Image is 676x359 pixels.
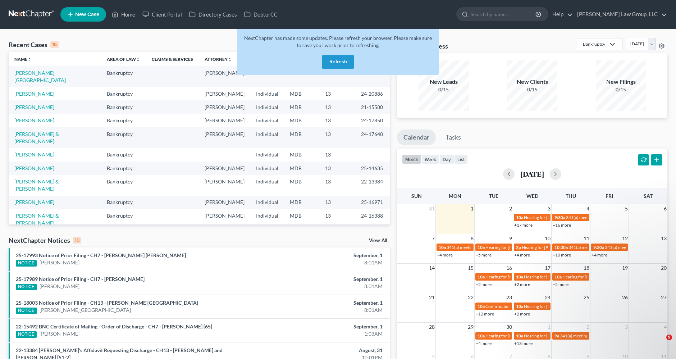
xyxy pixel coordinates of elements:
[476,252,492,258] a: +5 more
[14,151,54,158] a: [PERSON_NAME]
[547,204,551,213] span: 3
[514,341,533,346] a: +13 more
[139,8,186,21] a: Client Portal
[566,193,576,199] span: Thu
[507,78,557,86] div: New Clients
[265,306,383,314] div: 8:01AM
[16,300,198,306] a: 25-18003 Notice of Prior Filing - CH13 - [PERSON_NAME][GEOGRAPHIC_DATA]
[228,58,232,62] i: unfold_more
[205,56,232,62] a: Attorneyunfold_more
[16,284,37,290] div: NOTICE
[16,260,37,267] div: NOTICE
[467,264,474,272] span: 15
[101,148,146,161] td: Bankruptcy
[9,40,59,49] div: Recent Cases
[583,41,605,47] div: Bankruptcy
[101,114,146,127] td: Bankruptcy
[596,78,646,86] div: New Filings
[319,175,355,195] td: 13
[250,100,284,114] td: Individual
[554,333,559,338] span: 9a
[476,311,494,317] a: +12 more
[14,104,54,110] a: [PERSON_NAME]
[199,87,250,100] td: [PERSON_NAME]
[514,222,533,228] a: +17 more
[241,8,281,21] a: DebtorCC
[454,154,468,164] button: list
[355,175,390,195] td: 22-13384
[476,282,492,287] a: +2 more
[520,170,544,178] h2: [DATE]
[250,162,284,175] td: Individual
[250,87,284,100] td: Individual
[40,330,79,337] a: [PERSON_NAME]
[508,204,513,213] span: 2
[355,196,390,209] td: 25-16971
[199,162,250,175] td: [PERSON_NAME]
[506,323,513,331] span: 30
[478,274,485,280] span: 10a
[146,52,199,66] th: Claims & Services
[606,193,613,199] span: Fri
[265,330,383,337] div: 1:03AM
[265,323,383,330] div: September, 1
[322,55,354,69] button: Refresh
[524,304,580,309] span: Hearing for [PERSON_NAME]
[265,347,383,354] div: August, 31
[508,234,513,243] span: 9
[319,162,355,175] td: 13
[284,114,319,127] td: MDB
[355,100,390,114] td: 21-15580
[319,114,355,127] td: 13
[284,100,319,114] td: MDB
[507,86,557,93] div: 0/15
[663,204,667,213] span: 6
[284,87,319,100] td: MDB
[284,127,319,148] td: MDB
[560,333,629,338] span: 341(a) meeting for [PERSON_NAME]
[476,341,492,346] a: +4 more
[40,259,79,266] a: [PERSON_NAME]
[14,165,54,171] a: [PERSON_NAME]
[284,162,319,175] td: MDB
[478,304,485,309] span: 10a
[250,209,284,230] td: Individual
[355,87,390,100] td: 24-20886
[250,175,284,195] td: Individual
[439,129,467,145] a: Tasks
[40,306,131,314] a: [PERSON_NAME][GEOGRAPHIC_DATA]
[27,58,32,62] i: unfold_more
[16,308,37,314] div: NOTICE
[265,283,383,290] div: 8:01AM
[101,66,146,87] td: Bankruptcy
[421,154,439,164] button: week
[50,41,59,48] div: 15
[596,86,646,93] div: 0/15
[265,299,383,306] div: September, 1
[284,148,319,161] td: MDB
[101,196,146,209] td: Bankruptcy
[9,236,81,245] div: NextChapter Notices
[136,58,140,62] i: unfold_more
[485,333,580,338] span: Hearing for [PERSON_NAME] & [PERSON_NAME]
[447,245,516,250] span: 341(a) meeting for [PERSON_NAME]
[319,209,355,230] td: 13
[101,175,146,195] td: Bankruptcy
[644,193,653,199] span: Sat
[419,86,469,93] div: 0/15
[397,129,436,145] a: Calendar
[319,148,355,161] td: 13
[101,87,146,100] td: Bankruptcy
[526,193,538,199] span: Wed
[250,127,284,148] td: Individual
[355,209,390,230] td: 24-16388
[73,237,81,244] div: 10
[411,193,422,199] span: Sun
[489,193,498,199] span: Tue
[666,335,672,340] span: 9
[524,274,580,280] span: Hearing for [PERSON_NAME]
[485,274,580,280] span: Hearing for [PERSON_NAME] & [PERSON_NAME]
[14,178,59,192] a: [PERSON_NAME] & [PERSON_NAME]
[16,276,145,282] a: 25-17989 Notice of Prior Filing - CH7 - [PERSON_NAME]
[428,293,435,302] span: 21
